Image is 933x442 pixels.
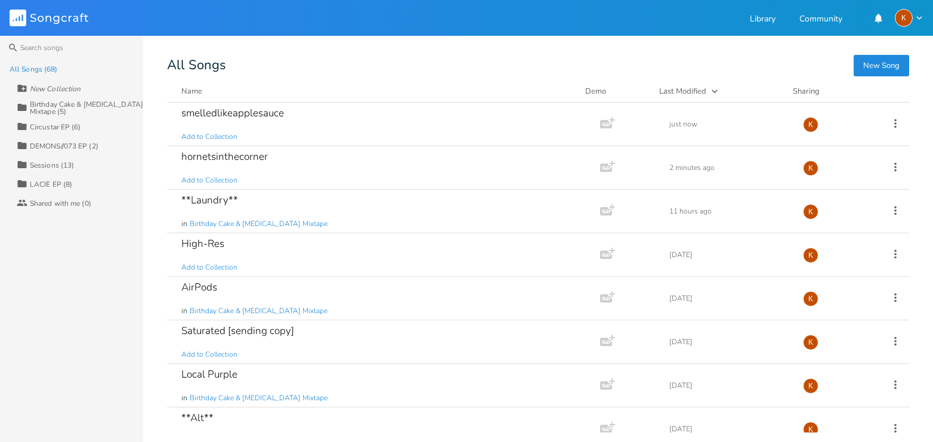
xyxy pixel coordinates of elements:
[585,85,645,97] div: Demo
[181,219,187,229] span: in
[803,291,818,307] div: Kat
[669,425,789,432] div: [DATE]
[181,350,237,360] span: Add to Collection
[803,422,818,437] div: Kat
[803,335,818,350] div: Kat
[793,85,864,97] div: Sharing
[659,85,778,97] button: Last Modified
[669,382,789,389] div: [DATE]
[803,160,818,176] div: Kat
[30,200,91,207] div: Shared with me (0)
[750,15,776,25] a: Library
[30,101,143,115] div: Birthday Cake & [MEDICAL_DATA] Mixtape (5)
[669,251,789,258] div: [DATE]
[895,9,913,27] div: Kat
[669,120,789,128] div: just now
[854,55,909,76] button: New Song
[30,181,72,188] div: LACIE EP (8)
[181,108,284,118] div: smelledlikeapplesauce
[803,378,818,394] div: Kat
[803,117,818,132] div: Kat
[10,66,57,73] div: All Songs (68)
[30,123,81,131] div: Circustar EP (6)
[895,9,923,27] button: K
[181,306,187,316] span: in
[167,60,909,71] div: All Songs
[181,85,571,97] button: Name
[181,393,187,403] span: in
[803,204,818,220] div: Kat
[181,86,202,97] div: Name
[669,295,789,302] div: [DATE]
[669,338,789,345] div: [DATE]
[181,326,294,336] div: Saturated [sending copy]
[803,248,818,263] div: Kat
[190,393,328,403] span: Birthday Cake & [MEDICAL_DATA] Mixtape
[669,208,789,215] div: 11 hours ago
[190,306,328,316] span: Birthday Cake & [MEDICAL_DATA] Mixtape
[181,152,268,162] div: hornetsinthecorner
[30,162,74,169] div: Sessions (13)
[669,164,789,171] div: 2 minutes ago
[30,143,98,150] div: DEMONS//073 EP (2)
[190,219,328,229] span: Birthday Cake & [MEDICAL_DATA] Mixtape
[30,85,81,92] div: New Collection
[181,369,237,379] div: Local Purple
[181,132,237,142] span: Add to Collection
[181,239,224,249] div: High-Res
[799,15,842,25] a: Community
[659,86,706,97] div: Last Modified
[181,175,237,186] span: Add to Collection
[181,262,237,273] span: Add to Collection
[181,282,217,292] div: AirPods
